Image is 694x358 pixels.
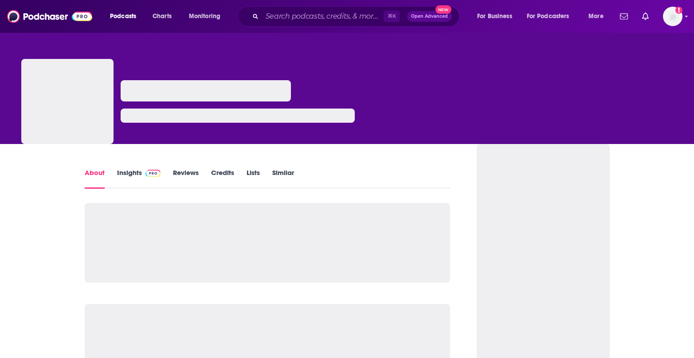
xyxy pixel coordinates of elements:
span: Monitoring [189,10,220,23]
a: Show notifications dropdown [639,9,652,24]
span: New [435,5,451,14]
a: Credits [211,168,234,189]
span: Podcasts [110,10,136,23]
a: Show notifications dropdown [616,9,631,24]
a: Reviews [173,168,199,189]
a: Similar [272,168,294,189]
a: Charts [147,9,177,23]
span: More [588,10,604,23]
span: Logged in as antonettefrontgate [663,7,682,26]
a: About [85,168,105,189]
img: User Profile [663,7,682,26]
span: Charts [153,10,172,23]
div: Search podcasts, credits, & more... [246,6,468,27]
span: Open Advanced [411,14,448,19]
button: open menu [521,9,582,23]
button: open menu [582,9,615,23]
span: ⌘ K [384,11,400,22]
svg: Add a profile image [675,7,682,14]
a: Lists [247,168,260,189]
span: For Business [477,10,512,23]
button: Open AdvancedNew [407,11,452,22]
button: Show profile menu [663,7,682,26]
img: Podchaser - Follow, Share and Rate Podcasts [7,8,92,25]
input: Search podcasts, credits, & more... [262,9,384,23]
button: open menu [104,9,148,23]
span: For Podcasters [527,10,569,23]
a: InsightsPodchaser Pro [117,168,161,189]
button: open menu [471,9,523,23]
img: Podchaser Pro [145,170,161,177]
button: open menu [183,9,232,23]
